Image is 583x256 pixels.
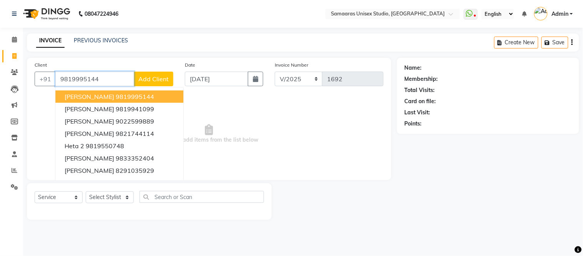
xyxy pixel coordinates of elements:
[116,93,154,100] ngb-highlight: 9819995144
[494,37,538,49] button: Create New
[140,191,264,203] input: Search or Scan
[138,75,169,83] span: Add Client
[116,179,154,187] ngb-highlight: 9819067899
[116,130,154,137] ngb-highlight: 9821744114
[85,3,118,25] b: 08047224946
[116,105,154,113] ngb-highlight: 9819941099
[35,62,47,69] label: Client
[405,75,438,83] div: Membership:
[65,179,114,187] span: [PERSON_NAME]
[551,10,568,18] span: Admin
[65,154,114,162] span: [PERSON_NAME]
[116,117,154,125] ngb-highlight: 9022599889
[65,93,114,100] span: [PERSON_NAME]
[116,154,154,162] ngb-highlight: 9833352404
[116,167,154,174] ngb-highlight: 8291035929
[35,72,56,86] button: +91
[405,120,422,128] div: Points:
[20,3,72,25] img: logo
[65,105,114,113] span: [PERSON_NAME]
[534,7,548,20] img: Admin
[74,37,128,44] a: PREVIOUS INVOICES
[405,86,435,94] div: Total Visits:
[65,117,114,125] span: [PERSON_NAME]
[65,167,114,174] span: [PERSON_NAME]
[65,130,114,137] span: [PERSON_NAME]
[65,142,84,150] span: heta 2
[405,97,436,105] div: Card on file:
[185,62,195,69] label: Date
[405,109,430,117] div: Last Visit:
[541,37,568,49] button: Save
[35,95,384,172] span: Select & add items from the list below
[275,62,308,69] label: Invoice Number
[86,142,124,150] ngb-highlight: 9819550748
[55,72,134,86] input: Search by Name/Mobile/Email/Code
[36,34,65,48] a: INVOICE
[134,72,173,86] button: Add Client
[405,64,422,72] div: Name:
